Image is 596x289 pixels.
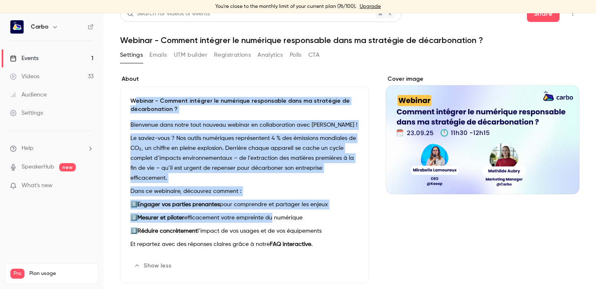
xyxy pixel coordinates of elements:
[257,48,283,62] button: Analytics
[130,97,359,113] p: Webinar - Comment intégrer le numérique responsable dans ma stratégie de décarbonation ?
[130,259,176,272] button: Show less
[137,202,220,207] strong: Engager vos parties prenantes
[10,144,94,153] li: help-dropdown-opener
[22,181,53,190] span: What's new
[10,109,43,117] div: Settings
[130,226,359,236] p: 3️⃣ l’impact de vos usages et de vos équipements
[120,75,369,83] label: About
[59,163,76,171] span: new
[130,133,359,183] p: Le saviez-vous ? Nos outils numériques représentent 4 % des émissions mondiales de CO₂, un chiffr...
[31,23,48,31] h6: Carbo
[130,200,359,210] p: 1️⃣ pour comprendre et partager les enjeux
[10,91,47,99] div: Audience
[137,228,197,234] strong: Réduire concrètement
[386,75,579,194] section: Cover image
[22,163,54,171] a: SpeakerHub
[270,241,311,247] strong: FAQ interactive
[130,213,359,223] p: 2️⃣ efficacement votre empreinte du numérique
[120,35,579,45] h1: Webinar - Comment intégrer le numérique responsable dans ma stratégie de décarbonation ?
[527,5,560,22] button: Share
[29,270,93,277] span: Plan usage
[149,48,167,62] button: Emails
[290,48,302,62] button: Polls
[174,48,207,62] button: UTM builder
[386,75,579,83] label: Cover image
[130,186,359,196] p: Dans ce webinaire, découvrez comment :
[10,54,38,63] div: Events
[360,3,381,10] a: Upgrade
[10,269,24,279] span: Pro
[308,48,320,62] button: CTA
[120,48,143,62] button: Settings
[84,182,94,190] iframe: Noticeable Trigger
[127,10,210,18] div: Search for videos or events
[22,144,34,153] span: Help
[10,20,24,34] img: Carbo
[130,120,359,130] p: Bienvenue dans notre tout nouveau webinar en collaboration avec [PERSON_NAME] !
[214,48,251,62] button: Registrations
[130,239,359,249] p: Et repartez avec des réponses claires grâce à notre .
[10,72,39,81] div: Videos
[137,215,184,221] strong: Mesurer et piloter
